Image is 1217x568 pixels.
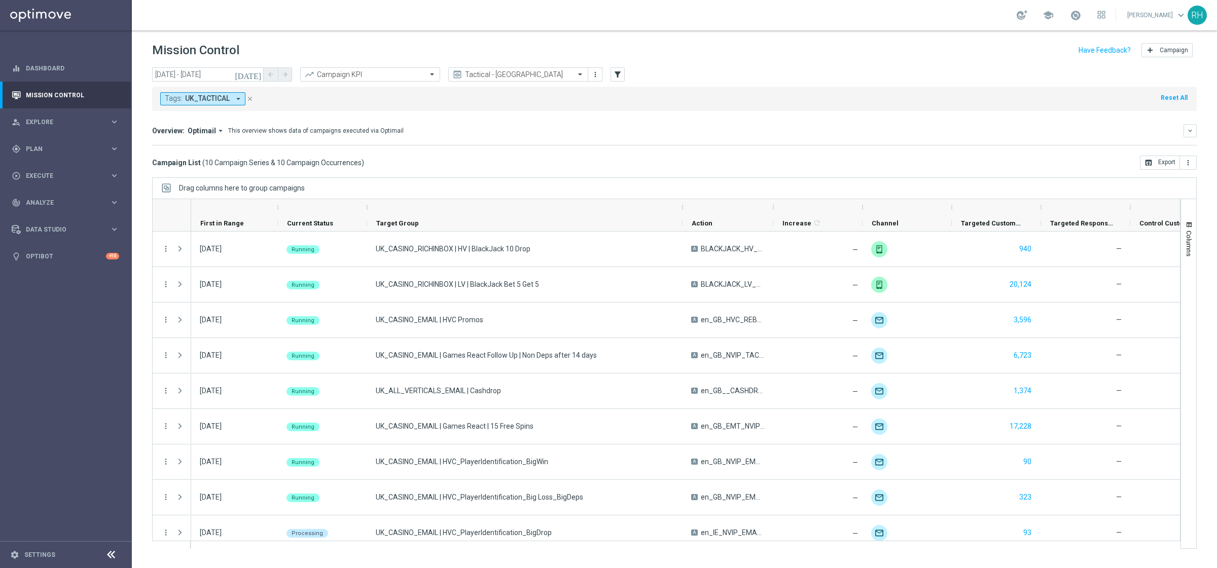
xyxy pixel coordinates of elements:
[26,200,110,206] span: Analyze
[452,69,462,80] i: preview
[11,118,120,126] button: person_search Explore keyboard_arrow_right
[161,351,170,360] i: more_vert
[287,315,319,325] colored-tag: Running
[701,315,765,324] span: en_GB_HVC_REBRANDED_PREMIUMSPINS_WINWEEKEND_WK2_NVIP_EMA_AUT_GM
[1175,10,1187,21] span: keyboard_arrow_down
[852,459,858,467] span: —
[871,489,887,506] div: Optimail
[161,386,170,395] i: more_vert
[691,459,698,465] span: A
[872,219,899,227] span: Channel
[12,118,110,127] div: Explore
[161,280,170,289] i: more_vert
[782,219,811,227] span: Increase
[1126,8,1188,23] a: [PERSON_NAME]keyboard_arrow_down
[871,241,887,257] img: OtherLevels
[852,423,858,431] span: —
[701,457,765,466] span: en_GB_NVIP_EMA_TAC_MIX_RB_HV_BW_50BONUS_2025_A
[287,351,319,360] colored-tag: Running
[161,457,170,466] i: more_vert
[376,244,530,253] span: UK_CASINO_RICHINBOX | HV | BlackJack 10 Drop
[152,67,264,82] input: Select date range
[1116,351,1122,359] span: —
[611,67,625,82] button: filter_alt
[12,171,110,180] div: Execute
[1180,156,1197,170] button: more_vert
[161,422,170,431] button: more_vert
[691,352,698,358] span: A
[200,386,222,395] div: 15 Aug 2025, Friday
[1116,387,1122,395] span: —
[1160,92,1189,103] button: Reset All
[200,244,222,253] div: 15 Aug 2025, Friday
[691,494,698,500] span: A
[11,64,120,72] button: equalizer Dashboard
[591,70,599,79] i: more_vert
[200,315,222,324] div: 15 Aug 2025, Friday
[11,252,120,260] button: lightbulb Optibot +10
[26,55,119,82] a: Dashboard
[11,145,120,153] button: gps_fixed Plan keyboard_arrow_right
[871,348,887,364] div: Optimail
[871,454,887,470] img: Optimail
[26,82,119,108] a: Mission Control
[1187,127,1194,134] i: keyboard_arrow_down
[1141,43,1193,57] button: add Campaign
[216,126,225,135] i: arrow_drop_down
[871,312,887,328] img: Optimail
[852,246,858,254] span: —
[26,119,110,125] span: Explore
[1043,10,1054,21] span: school
[852,317,858,325] span: —
[161,315,170,324] button: more_vert
[376,351,597,360] span: UK_CASINO_EMAIL | Games React Follow Up | Non Deps after 14 days
[691,423,698,429] span: A
[200,528,222,537] div: 15 Aug 2025, Friday
[24,552,55,558] a: Settings
[871,383,887,399] img: Optimail
[852,352,858,360] span: —
[1013,385,1032,397] button: 1,374
[110,198,119,207] i: keyboard_arrow_right
[287,244,319,254] colored-tag: Running
[235,70,262,79] i: [DATE]
[1116,528,1122,537] span: —
[292,353,314,359] span: Running
[12,171,21,180] i: play_circle_outline
[287,280,319,289] colored-tag: Running
[165,94,183,103] span: Tags:
[871,419,887,435] img: Optimail
[12,82,119,108] div: Mission Control
[12,144,110,154] div: Plan
[701,351,765,360] span: en_GB_NVIP_TAC_GM__NONDEPS_STAKE20GET50_250815
[11,91,120,99] button: Mission Control
[200,422,222,431] div: 15 Aug 2025, Friday
[701,528,765,537] span: en_IE_NVIP_EMA_TAC_MIX_RB_HV_BD_50BONUS_2025_C
[267,71,274,78] i: arrow_back
[1079,47,1131,54] input: Have Feedback?
[362,158,364,167] span: )
[161,493,170,502] button: more_vert
[1018,491,1032,504] button: 323
[200,219,244,227] span: First in Range
[1140,158,1197,166] multiple-options-button: Export to CSV
[26,243,106,270] a: Optibot
[613,70,622,79] i: filter_alt
[1018,243,1032,255] button: 940
[691,317,698,323] span: A
[179,184,305,192] span: Drag columns here to group campaigns
[185,94,230,103] span: UK_TACTICAL
[813,219,821,227] i: refresh
[1009,278,1032,291] button: 20,124
[11,199,120,207] div: track_changes Analyze keyboard_arrow_right
[871,277,887,293] img: OtherLevels
[1160,47,1188,54] span: Campaign
[691,529,698,536] span: A
[287,457,319,467] colored-tag: Running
